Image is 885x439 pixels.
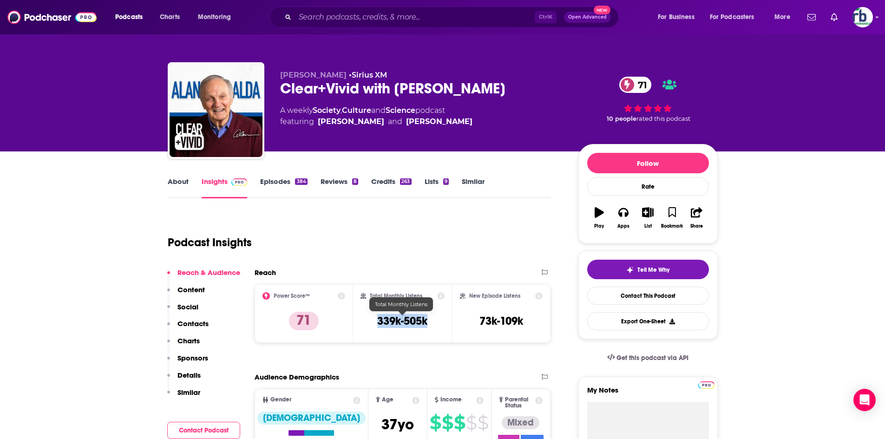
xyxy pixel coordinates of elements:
[167,422,240,439] button: Contact Podcast
[341,106,342,115] span: ,
[388,116,402,127] span: and
[168,236,252,249] h1: Podcast Insights
[255,373,339,381] h2: Audience Demographics
[167,354,208,371] button: Sponsors
[587,287,709,305] a: Contact This Podcast
[587,177,709,196] div: Rate
[852,7,873,27] button: Show profile menu
[629,77,652,93] span: 71
[177,302,198,311] p: Social
[400,178,411,185] div: 263
[352,71,387,79] a: Sirius XM
[535,11,557,23] span: Ctrl K
[462,177,485,198] a: Similar
[191,10,243,25] button: open menu
[619,77,652,93] a: 71
[704,10,768,25] button: open menu
[202,177,248,198] a: InsightsPodchaser Pro
[177,285,205,294] p: Content
[600,347,696,369] a: Get this podcast via API
[352,178,358,185] div: 8
[177,268,240,277] p: Reach & Audience
[280,71,347,79] span: [PERSON_NAME]
[852,7,873,27] img: User Profile
[587,386,709,402] label: My Notes
[342,106,371,115] a: Culture
[274,293,310,299] h2: Power Score™
[454,415,465,430] span: $
[270,397,291,403] span: Gender
[289,312,319,330] p: 71
[660,201,684,235] button: Bookmark
[658,11,695,24] span: For Business
[295,10,535,25] input: Search podcasts, credits, & more...
[442,415,453,430] span: $
[636,201,660,235] button: List
[690,223,703,229] div: Share
[160,11,180,24] span: Charts
[578,71,718,128] div: 71 10 peoplerated this podcast
[466,415,477,430] span: $
[381,415,414,433] span: 37 yo
[594,223,604,229] div: Play
[479,314,523,328] h3: 73k-109k
[370,293,422,299] h2: Total Monthly Listens
[443,178,449,185] div: 9
[386,106,415,115] a: Science
[318,116,384,127] a: Alan Alda
[154,10,185,25] a: Charts
[505,397,534,409] span: Parental Status
[768,10,802,25] button: open menu
[616,354,688,362] span: Get this podcast via API
[7,8,97,26] img: Podchaser - Follow, Share and Rate Podcasts
[636,115,690,122] span: rated this podcast
[177,336,200,345] p: Charts
[260,177,307,198] a: Episodes384
[167,285,205,302] button: Content
[177,371,201,380] p: Details
[684,201,708,235] button: Share
[382,397,393,403] span: Age
[587,153,709,173] button: Follow
[651,10,706,25] button: open menu
[587,201,611,235] button: Play
[406,116,472,127] a: Graham Chedd
[698,380,715,389] a: Pro website
[198,11,231,24] span: Monitoring
[278,7,628,28] div: Search podcasts, credits, & more...
[698,381,715,389] img: Podchaser Pro
[804,9,819,25] a: Show notifications dropdown
[568,15,607,20] span: Open Advanced
[594,6,610,14] span: New
[167,388,200,405] button: Similar
[661,223,683,229] div: Bookmark
[177,388,200,397] p: Similar
[371,177,411,198] a: Credits263
[774,11,790,24] span: More
[170,64,262,157] img: Clear+Vivid with Alan Alda
[607,115,636,122] span: 10 people
[425,177,449,198] a: Lists9
[710,11,754,24] span: For Podcasters
[167,268,240,285] button: Reach & Audience
[313,106,341,115] a: Society
[167,302,198,320] button: Social
[349,71,387,79] span: •
[295,178,307,185] div: 384
[375,301,427,308] span: Total Monthly Listens
[637,266,669,274] span: Tell Me Why
[587,260,709,279] button: tell me why sparkleTell Me Why
[177,354,208,362] p: Sponsors
[827,9,841,25] a: Show notifications dropdown
[853,389,876,411] div: Open Intercom Messenger
[231,178,248,186] img: Podchaser Pro
[115,11,143,24] span: Podcasts
[852,7,873,27] span: Logged in as johannarb
[321,177,358,198] a: Reviews8
[587,312,709,330] button: Export One-Sheet
[377,314,427,328] h3: 339k-505k
[280,116,472,127] span: featuring
[564,12,611,23] button: Open AdvancedNew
